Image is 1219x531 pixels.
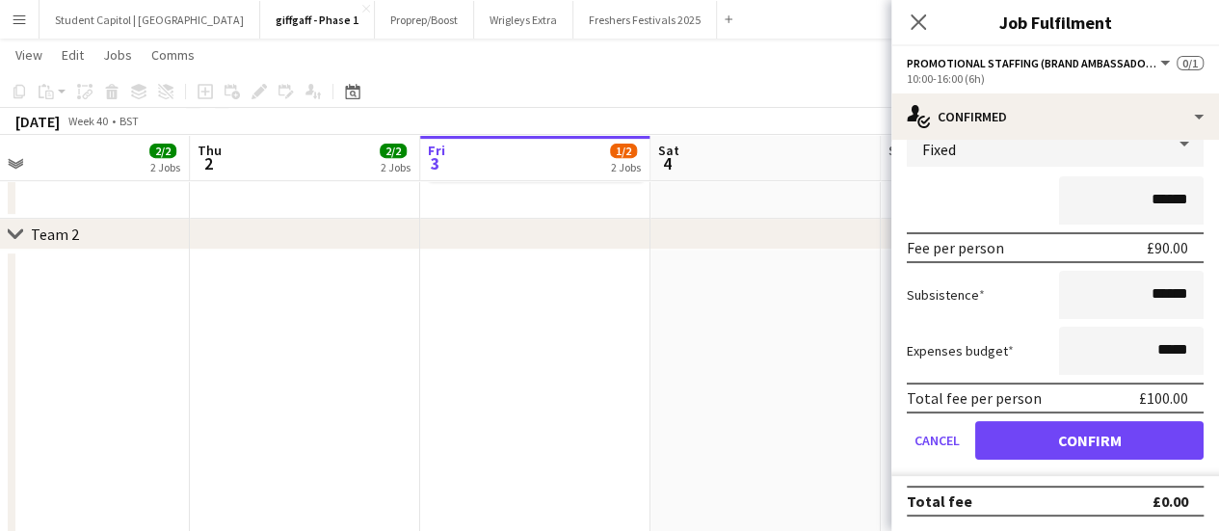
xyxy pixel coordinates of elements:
[907,491,972,511] div: Total fee
[474,1,573,39] button: Wrigleys Extra
[151,46,195,64] span: Comms
[891,93,1219,140] div: Confirmed
[119,114,139,128] div: BST
[1147,238,1188,257] div: £90.00
[375,1,474,39] button: Proprep/Boost
[611,160,641,174] div: 2 Jobs
[15,112,60,131] div: [DATE]
[907,421,967,460] button: Cancel
[975,421,1204,460] button: Confirm
[891,10,1219,35] h3: Job Fulfilment
[1177,56,1204,70] span: 0/1
[907,56,1157,70] span: Promotional Staffing (Brand Ambassadors)
[150,160,180,174] div: 2 Jobs
[380,144,407,158] span: 2/2
[381,160,411,174] div: 2 Jobs
[260,1,375,39] button: giffgaff - Phase 1
[64,114,112,128] span: Week 40
[62,46,84,64] span: Edit
[425,152,445,174] span: 3
[31,225,79,244] div: Team 2
[907,71,1204,86] div: 10:00-16:00 (6h)
[907,286,985,304] label: Subsistence
[573,1,717,39] button: Freshers Festivals 2025
[886,152,912,174] span: 5
[655,152,679,174] span: 4
[54,42,92,67] a: Edit
[15,46,42,64] span: View
[907,388,1042,408] div: Total fee per person
[922,140,956,159] span: Fixed
[907,56,1173,70] button: Promotional Staffing (Brand Ambassadors)
[95,42,140,67] a: Jobs
[610,144,637,158] span: 1/2
[149,144,176,158] span: 2/2
[103,46,132,64] span: Jobs
[8,42,50,67] a: View
[888,142,912,159] span: Sun
[144,42,202,67] a: Comms
[1139,388,1188,408] div: £100.00
[198,142,222,159] span: Thu
[907,238,1004,257] div: Fee per person
[195,152,222,174] span: 2
[907,342,1014,359] label: Expenses budget
[658,142,679,159] span: Sat
[428,142,445,159] span: Fri
[40,1,260,39] button: Student Capitol | [GEOGRAPHIC_DATA]
[1153,491,1188,511] div: £0.00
